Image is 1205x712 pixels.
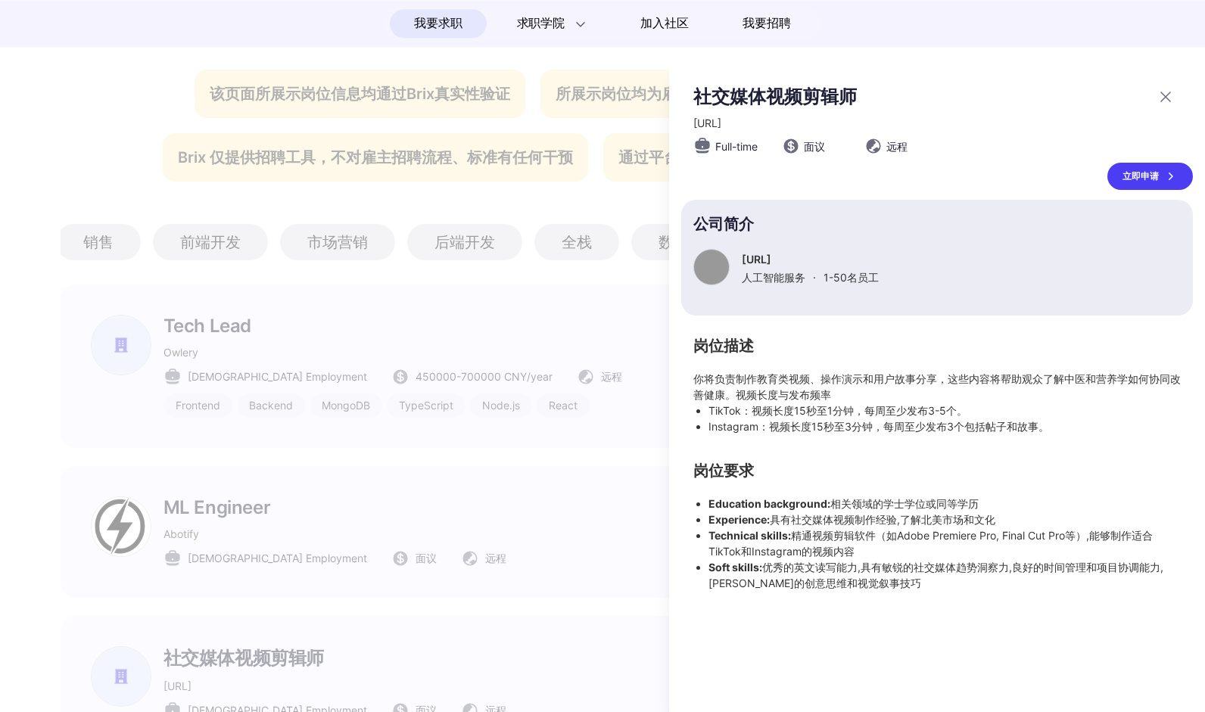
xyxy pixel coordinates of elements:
span: 面议 [804,138,825,154]
span: 求职学院 [517,14,565,33]
li: Instagram：视频长度15秒至3分钟，每周至少发布3个包括帖子和故事。 [708,418,1181,434]
span: 我要招聘 [743,14,790,33]
h2: 岗位描述 [693,340,1181,353]
strong: Technical skills: [708,529,791,542]
span: Full-time [715,138,758,154]
li: 相关领域的学士学位或同等学历 [708,496,1181,511]
span: 加入社区 [640,11,688,36]
p: 公司简介 [693,218,1181,231]
span: · [813,271,816,284]
li: 具有社交媒体视频制作经验,了解北美市场和文化 [708,511,1181,527]
li: 优秀的英文读写能力,具有敏锐的社交媒体趋势洞察力,良好的时间管理和项目协调能力,[PERSON_NAME]的创意思维和视觉叙事技巧 [708,559,1181,591]
strong: Soft skills: [708,561,762,574]
span: 远程 [886,138,908,154]
p: [URL] [742,253,879,266]
span: 我要求职 [414,11,462,36]
strong: Experience: [708,513,770,526]
p: 你将负责制作教育类视频、操作演示和用户故事分享，这些内容将帮助观众了解中医和营养学如何协同改善健康。视频长度与发布频率 [693,371,1181,403]
a: 立即申请 [1107,163,1193,190]
strong: Education background: [708,497,830,510]
span: 人工智能服务 [742,271,805,284]
span: 1-50 名员工 [824,271,879,284]
p: 社交媒体视频剪辑师 [693,85,1147,109]
span: [URL] [693,117,721,129]
li: 精通视频剪辑软件（如Adobe Premiere Pro, Final Cut Pro等）,能够制作适合TikTok和Instagram的视频内容 [708,527,1181,559]
h2: 岗位要求 [693,465,1181,477]
li: TikTok：视频长度15秒至1分钟，每周至少发布3-5个。 [708,403,1181,418]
